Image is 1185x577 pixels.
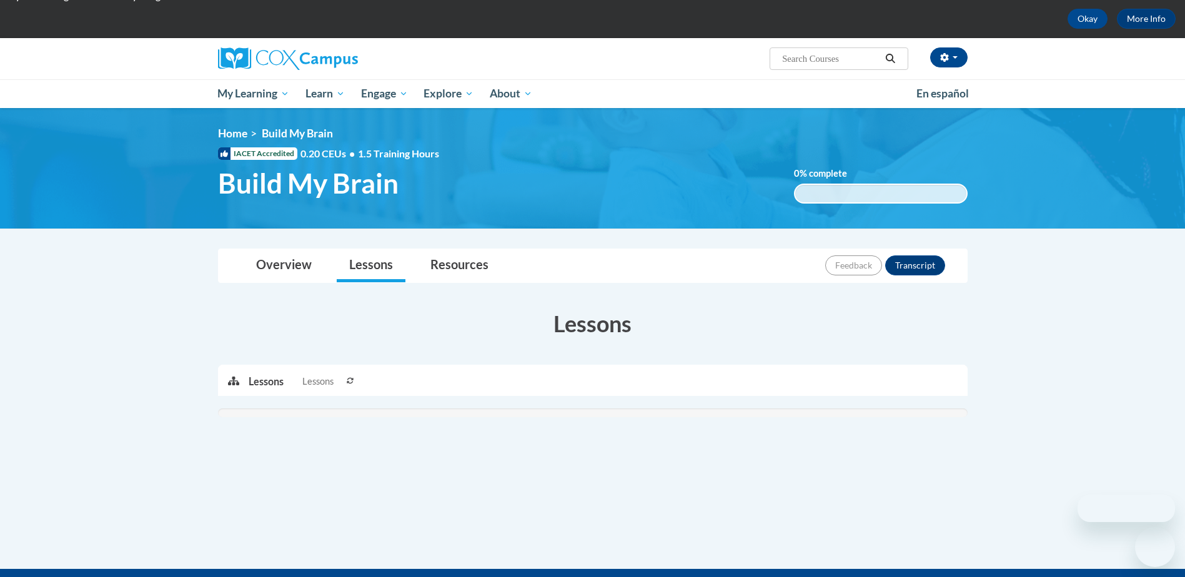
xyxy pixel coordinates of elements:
span: En español [916,87,969,100]
a: More Info [1117,9,1176,29]
button: Okay [1068,9,1108,29]
span: Build My Brain [262,127,333,140]
iframe: Button to launch messaging window [1135,527,1175,567]
a: My Learning [210,79,298,108]
a: Cox Campus [218,47,455,70]
span: 0 [794,168,800,179]
p: Lessons [249,375,284,388]
span: Engage [361,86,408,101]
button: Transcript [885,255,945,275]
button: Feedback [825,255,882,275]
span: Explore [424,86,474,101]
a: Home [218,127,247,140]
a: En español [908,81,977,107]
a: Overview [244,249,324,282]
iframe: Message from company [1078,495,1175,522]
input: Search Courses [781,51,881,66]
span: 1.5 Training Hours [358,147,439,159]
button: Search [881,51,900,66]
a: Engage [353,79,416,108]
span: Learn [305,86,345,101]
a: About [482,79,540,108]
span: IACET Accredited [218,147,297,160]
span: • [349,147,355,159]
button: Account Settings [930,47,968,67]
div: Main menu [199,79,986,108]
span: Build My Brain [218,167,399,200]
span: Lessons [302,375,334,388]
span: My Learning [217,86,289,101]
label: % complete [794,167,866,180]
span: About [490,86,532,101]
img: Cox Campus [218,47,358,70]
h3: Lessons [218,308,968,339]
span: 0.20 CEUs [300,147,358,160]
a: Explore [415,79,482,108]
a: Lessons [337,249,405,282]
a: Resources [418,249,501,282]
a: Learn [297,79,353,108]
